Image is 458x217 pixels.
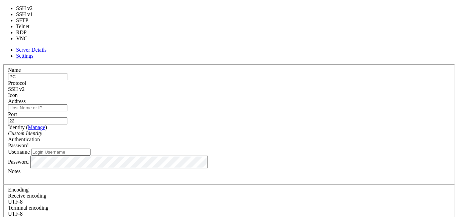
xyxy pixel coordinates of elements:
label: Notes [8,168,20,174]
span: ( ) [26,124,47,130]
input: Server Name [8,73,67,80]
li: SSH v1 [16,11,41,17]
div: SSH v2 [8,86,450,92]
label: Identity [8,124,47,130]
span: UTF-8 [8,211,23,217]
a: Manage [28,124,45,130]
li: Telnet [16,23,41,30]
li: RDP [16,30,41,36]
i: Custom Identity [8,130,42,136]
label: Set the expected encoding for data received from the host. If the encodings do not match, visual ... [8,193,46,199]
li: VNC [16,36,41,42]
li: SFTP [16,17,41,23]
input: Login Username [31,149,91,156]
div: UTF-8 [8,211,450,217]
label: Name [8,67,21,73]
label: Authentication [8,137,40,142]
span: SSH v2 [8,86,24,92]
input: Port Number [8,117,67,124]
label: Password [8,159,28,164]
div: Password [8,143,450,149]
span: Password [8,143,28,148]
label: Username [8,149,30,155]
label: Address [8,98,25,104]
a: Server Details [16,47,47,53]
label: Encoding [8,187,28,193]
span: UTF-8 [8,199,23,205]
div: UTF-8 [8,199,450,205]
li: SSH v2 [16,5,41,11]
label: Protocol [8,80,26,86]
label: Port [8,111,17,117]
div: Custom Identity [8,130,450,137]
a: Settings [16,53,34,59]
label: The default terminal encoding. ISO-2022 enables character map translations (like graphics maps). ... [8,205,48,211]
input: Host Name or IP [8,104,67,111]
label: Icon [8,92,17,98]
